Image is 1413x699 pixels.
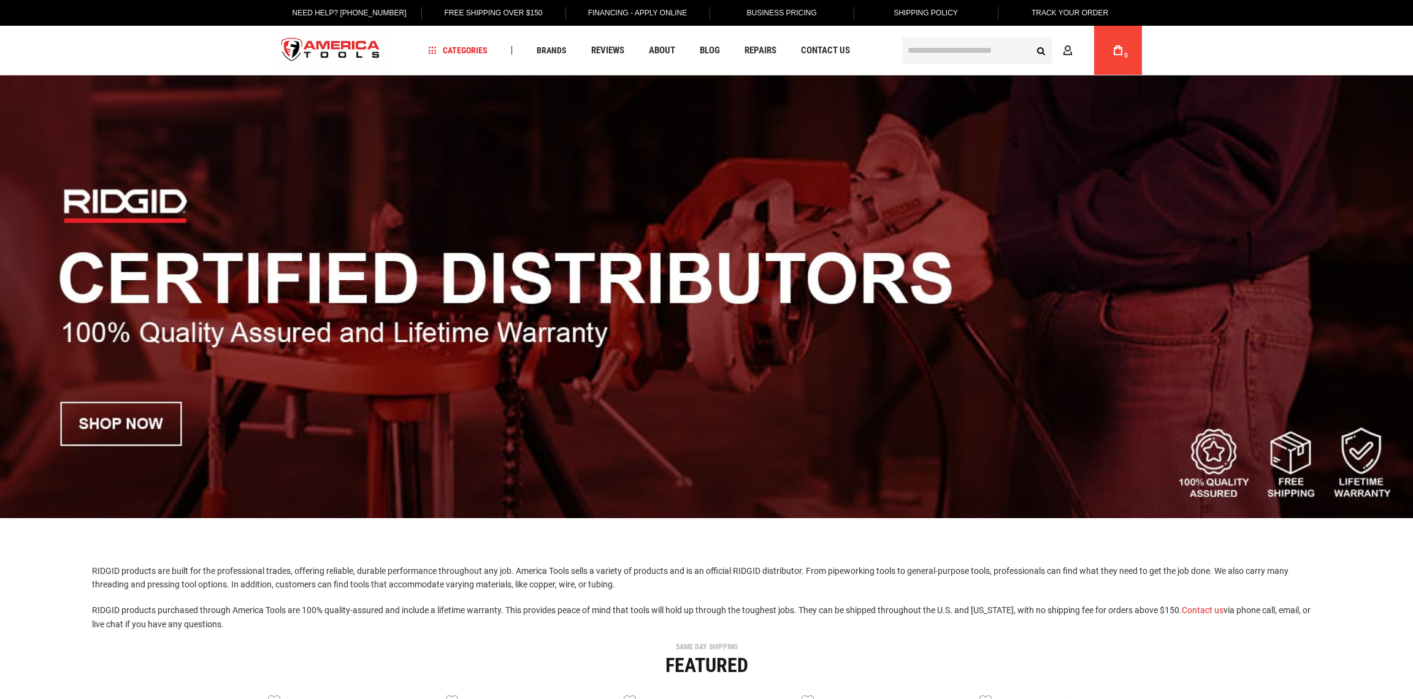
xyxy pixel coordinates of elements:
[1106,26,1130,75] a: 0
[531,42,572,59] a: Brands
[894,9,958,17] span: Shipping Policy
[801,46,850,55] span: Contact Us
[1182,605,1223,615] a: Contact us
[268,643,1145,651] div: SAME DAY SHIPPING
[649,46,675,55] span: About
[591,46,624,55] span: Reviews
[795,42,856,59] a: Contact Us
[271,28,390,74] a: store logo
[1029,39,1052,62] button: Search
[586,42,630,59] a: Reviews
[1124,52,1128,59] span: 0
[643,42,681,59] a: About
[745,46,776,55] span: Repairs
[739,42,782,59] a: Repairs
[694,42,726,59] a: Blog
[271,28,390,74] img: America Tools
[92,564,1321,592] p: RIDGID products are built for the professional trades, offering reliable, durable performance thr...
[537,46,567,55] span: Brands
[423,42,493,59] a: Categories
[700,46,720,55] span: Blog
[429,46,488,55] span: Categories
[92,603,1321,631] p: RIDGID products purchased through America Tools are 100% quality-assured and include a lifetime w...
[268,655,1145,675] div: Featured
